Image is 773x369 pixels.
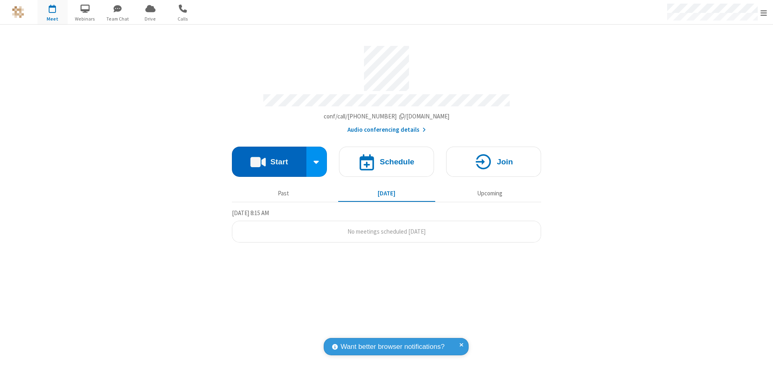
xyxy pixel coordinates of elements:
[324,112,450,120] span: Copy my meeting room link
[235,186,332,201] button: Past
[232,208,541,243] section: Today's Meetings
[103,15,133,23] span: Team Chat
[339,147,434,177] button: Schedule
[497,158,513,166] h4: Join
[338,186,435,201] button: [DATE]
[232,209,269,217] span: [DATE] 8:15 AM
[232,40,541,135] section: Account details
[446,147,541,177] button: Join
[168,15,198,23] span: Calls
[232,147,306,177] button: Start
[270,158,288,166] h4: Start
[306,147,327,177] div: Start conference options
[324,112,450,121] button: Copy my meeting room linkCopy my meeting room link
[441,186,538,201] button: Upcoming
[12,6,24,18] img: QA Selenium DO NOT DELETE OR CHANGE
[347,228,426,235] span: No meetings scheduled [DATE]
[347,125,426,135] button: Audio conferencing details
[341,342,444,352] span: Want better browser notifications?
[135,15,165,23] span: Drive
[70,15,100,23] span: Webinars
[380,158,414,166] h4: Schedule
[37,15,68,23] span: Meet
